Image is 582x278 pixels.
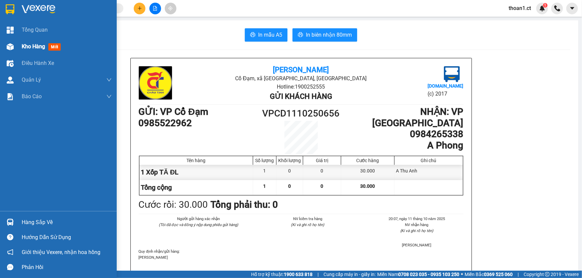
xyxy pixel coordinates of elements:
[342,140,463,151] h1: A Phong
[211,199,278,210] b: Tổng phải thu: 0
[293,28,357,42] button: printerIn biên nhận 80mm
[395,165,463,180] div: A Thu Anh
[278,158,301,163] div: Khối lượng
[152,216,245,222] li: Người gửi hàng xác nhận
[48,43,61,51] span: mới
[22,59,54,67] span: Điều hành xe
[263,183,266,189] span: 1
[7,93,14,100] img: solution-icon
[444,66,460,82] img: logo.jpg
[569,5,575,11] span: caret-down
[141,183,172,191] span: Tổng cộng
[22,26,48,34] span: Tổng Quan
[461,273,463,276] span: ⚪️
[539,5,545,11] img: icon-new-feature
[341,165,394,180] div: 30.000
[398,272,459,277] strong: 0708 023 035 - 0935 103 250
[258,31,282,39] span: In mẫu A5
[400,228,434,233] i: (Kí và ghi rõ họ tên)
[106,77,112,83] span: down
[250,32,255,38] span: printer
[139,118,260,129] h1: 0985522962
[324,271,376,278] span: Cung cấp máy in - giấy in:
[22,262,112,272] div: Phản hồi
[545,272,550,277] span: copyright
[284,272,313,277] strong: 1900 633 818
[291,222,324,227] i: (Kí và ghi rõ họ tên)
[343,158,392,163] div: Cước hàng
[503,4,536,12] span: thoan1.ct
[465,271,513,278] span: Miền Bắc
[342,129,463,140] h1: 0984265338
[106,94,112,99] span: down
[518,271,519,278] span: |
[139,165,253,180] div: 1 Xốp TĂ ĐL
[139,197,208,212] div: Cước rồi : 30.000
[484,272,513,277] strong: 0369 525 060
[149,3,161,14] button: file-add
[22,248,100,256] span: Giới thiệu Vexere, nhận hoa hồng
[396,158,461,163] div: Ghi chú
[7,43,14,50] img: warehouse-icon
[139,248,464,260] div: Quy định nhận/gửi hàng :
[22,92,42,101] span: Báo cáo
[321,183,324,189] span: 0
[306,31,352,39] span: In biên nhận 80mm
[7,27,14,34] img: dashboard-icon
[370,222,463,228] li: NV nhận hàng
[7,234,13,240] span: question-circle
[139,254,464,260] p: [PERSON_NAME]
[255,158,274,163] div: Số lượng
[193,74,409,83] li: Cổ Đạm, xã [GEOGRAPHIC_DATA], [GEOGRAPHIC_DATA]
[261,216,354,222] li: NV kiểm tra hàng
[276,165,303,180] div: 0
[168,6,173,11] span: aim
[253,165,276,180] div: 1
[305,158,339,163] div: Giá trị
[428,83,463,89] b: [DOMAIN_NAME]
[245,28,287,42] button: printerIn mẫu A5
[159,222,238,227] i: (Tôi đã đọc và đồng ý nộp dung phiếu gửi hàng)
[554,5,560,11] img: phone-icon
[193,83,409,91] li: Hotline: 1900252555
[270,92,332,101] b: Gửi khách hàng
[377,271,459,278] span: Miền Nam
[137,6,142,11] span: plus
[134,3,145,14] button: plus
[260,106,342,121] h1: VPCD1110250656
[7,77,14,84] img: warehouse-icon
[251,271,313,278] span: Hỗ trợ kỹ thuật:
[6,4,14,14] img: logo-vxr
[273,66,329,74] b: [PERSON_NAME]
[370,242,463,248] li: [PERSON_NAME]
[298,32,303,38] span: printer
[139,66,172,100] img: logo.jpg
[22,43,45,50] span: Kho hàng
[153,6,157,11] span: file-add
[22,217,112,227] div: Hàng sắp về
[7,219,14,226] img: warehouse-icon
[318,271,319,278] span: |
[7,264,13,270] span: message
[303,165,341,180] div: 0
[566,3,578,14] button: caret-down
[360,183,375,189] span: 30.000
[7,249,13,255] span: notification
[165,3,176,14] button: aim
[139,106,208,117] b: GỬI : VP Cổ Đạm
[370,216,463,222] li: 20:07, ngày 11 tháng 10 năm 2025
[141,158,251,163] div: Tên hàng
[543,3,548,8] sup: 1
[544,3,546,8] span: 1
[373,106,464,129] b: NHẬN : VP [GEOGRAPHIC_DATA]
[22,76,41,84] span: Quản Lý
[288,183,291,189] span: 0
[428,90,463,98] li: (c) 2017
[22,232,112,242] div: Hướng dẫn sử dụng
[7,60,14,67] img: warehouse-icon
